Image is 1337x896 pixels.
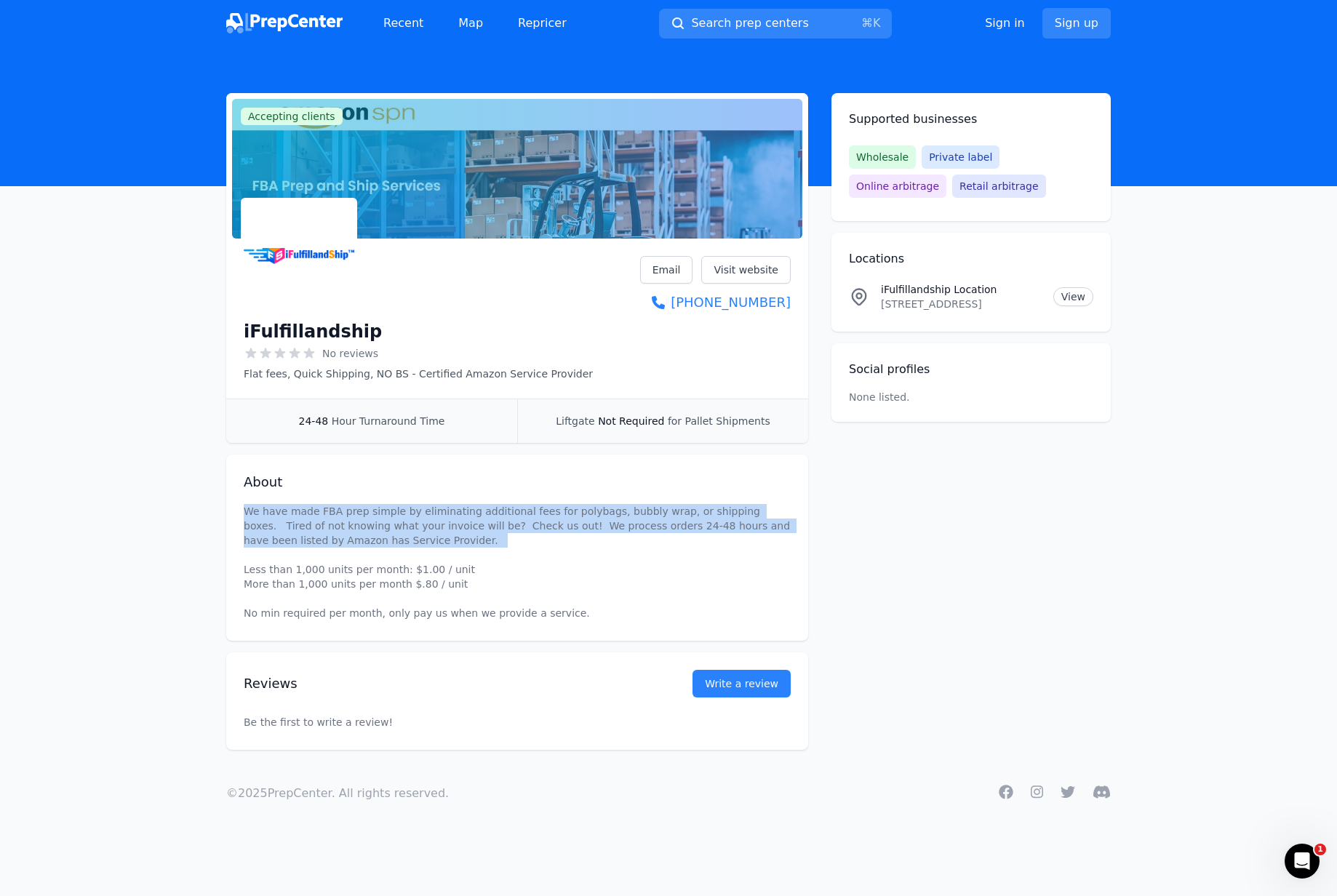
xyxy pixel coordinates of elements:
[691,15,808,32] span: Search prep centers
[244,673,646,694] h2: Reviews
[849,390,910,404] p: None listed.
[668,415,770,427] span: for Pallet Shipments
[322,346,378,361] span: No reviews
[640,256,693,284] a: Email
[873,16,881,30] kbd: K
[241,108,343,125] span: Accepting clients
[1042,8,1111,39] a: Sign up
[244,686,791,759] p: Be the first to write a review!
[922,145,999,169] span: Private label
[1285,844,1320,879] iframe: Intercom live chat
[244,504,791,620] p: We have made FBA prep simple by eliminating additional fees for polybags, bubbly wrap, or shippin...
[849,250,1093,268] h2: Locations
[881,282,1042,297] p: iFulfillandship Location
[244,472,791,492] h2: About
[849,111,1093,128] h2: Supported businesses
[506,9,578,38] a: Repricer
[952,175,1045,198] span: Retail arbitrage
[849,145,916,169] span: Wholesale
[701,256,791,284] a: Visit website
[299,415,329,427] span: 24-48
[1314,844,1326,855] span: 1
[447,9,495,38] a: Map
[332,415,445,427] span: Hour Turnaround Time
[1053,287,1093,306] a: View
[693,670,791,697] a: Write a review
[849,361,1093,378] h2: Social profiles
[372,9,435,38] a: Recent
[226,785,449,802] p: © 2025 PrepCenter. All rights reserved.
[244,201,354,311] img: iFulfillandship
[226,13,343,33] img: PrepCenter
[640,292,791,313] a: [PHONE_NUMBER]
[985,15,1025,32] a: Sign in
[598,415,664,427] span: Not Required
[244,320,382,343] h1: iFulfillandship
[861,16,873,30] kbd: ⌘
[244,367,593,381] p: Flat fees, Quick Shipping, NO BS - Certified Amazon Service Provider
[659,9,892,39] button: Search prep centers⌘K
[849,175,946,198] span: Online arbitrage
[556,415,594,427] span: Liftgate
[881,297,1042,311] p: [STREET_ADDRESS]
